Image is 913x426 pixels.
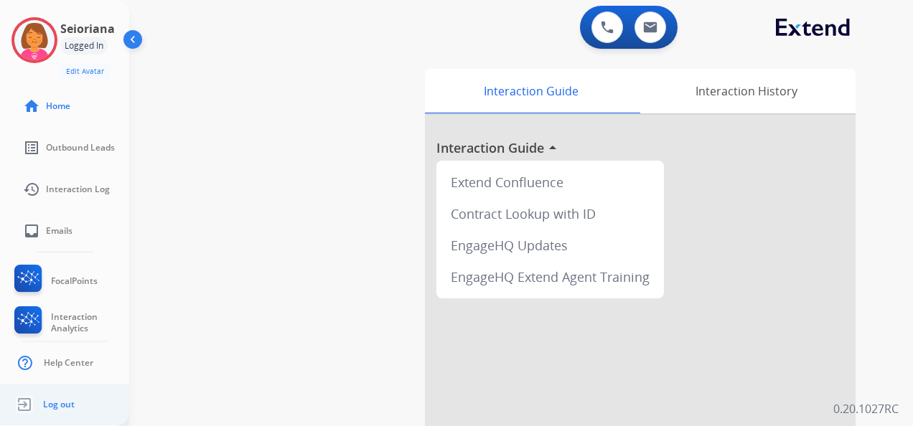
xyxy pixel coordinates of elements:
div: Interaction Guide [425,69,637,113]
mat-icon: list_alt [23,139,40,156]
span: FocalPoints [51,275,98,287]
div: EngageHQ Updates [442,229,658,261]
img: avatar [14,20,55,60]
div: Contract Lookup with ID [442,198,658,229]
span: Emails [46,225,72,237]
mat-icon: history [23,181,40,198]
div: Interaction History [637,69,856,113]
h3: Seioriana [60,20,115,37]
mat-icon: inbox [23,222,40,240]
a: FocalPoints [11,265,98,298]
mat-icon: home [23,98,40,115]
span: Interaction Analytics [51,311,129,334]
a: Interaction Analytics [11,306,129,339]
span: Home [46,100,70,112]
button: Edit Avatar [60,63,110,80]
p: 0.20.1027RC [833,400,899,417]
span: Outbound Leads [46,142,115,153]
span: Interaction Log [46,184,110,195]
div: EngageHQ Extend Agent Training [442,261,658,293]
div: Extend Confluence [442,166,658,198]
div: Logged In [60,37,108,55]
span: Help Center [44,357,93,369]
span: Log out [43,399,75,410]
